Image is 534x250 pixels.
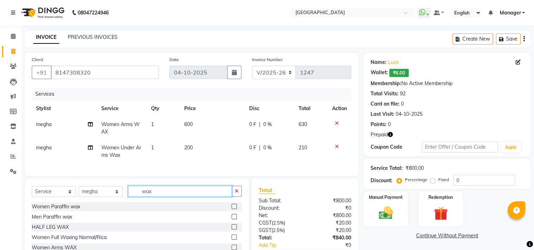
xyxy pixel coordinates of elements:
span: Total [259,186,275,194]
div: 0 [401,100,404,108]
div: Discount: [371,177,392,184]
div: Sub Total: [253,197,305,204]
a: Continue Without Payment [365,232,529,239]
div: Last Visit: [371,111,394,118]
label: Redemption [428,194,453,201]
a: Luzo [388,59,399,66]
div: ₹800.00 [406,165,424,172]
a: PREVIOUS INVOICES [68,34,118,40]
span: 2.5% [273,227,283,233]
th: Price [180,101,245,117]
div: Name: [371,59,386,66]
div: Women Paraffin wax [32,203,80,210]
div: Discount: [253,204,305,212]
div: Service Total: [371,165,403,172]
button: Create New [452,34,493,44]
div: Card on file: [371,100,400,108]
span: megha [36,144,52,151]
span: 1 [151,144,154,151]
div: Wallet: [371,69,388,77]
span: 1 [151,121,154,127]
span: 630 [299,121,307,127]
div: ₹800.00 [305,197,356,204]
span: megha [36,121,52,127]
a: INVOICE [33,31,59,44]
div: HALF LEG WAX [32,224,69,231]
label: Percentage [405,177,427,183]
span: Women Arms WAX [101,121,140,135]
span: ₹6.00 [389,69,409,77]
input: Search by Name/Mobile/Email/Code [51,66,159,79]
label: Date [169,56,179,63]
button: Save [496,34,521,44]
span: | [259,144,260,151]
span: CGST [259,220,272,226]
span: 200 [184,144,193,151]
div: Coupon Code [371,143,421,151]
div: Services [32,88,356,101]
div: 92 [400,90,406,97]
div: Points: [371,121,386,128]
img: _cash.svg [374,205,397,221]
span: 0 % [263,121,272,128]
div: ( ) [253,219,305,227]
div: ₹800.00 [305,212,356,219]
span: 0 F [249,121,256,128]
label: Manual Payment [369,194,403,201]
th: Total [294,101,328,117]
div: Men Paraffin wax [32,213,72,221]
div: ₹20.00 [305,227,356,234]
div: Women Full Waxing Normal/Rica [32,234,107,241]
th: Disc [245,101,294,117]
a: Add Tip [253,242,313,249]
div: 04-10-2025 [396,111,422,118]
label: Invoice Number [252,56,283,63]
button: Apply [501,142,521,153]
img: _gift.svg [430,205,452,222]
div: Total: [253,234,305,242]
input: Search or Scan [128,186,232,197]
span: | [259,121,260,128]
div: ( ) [253,227,305,234]
span: 2.5% [273,220,284,226]
span: 210 [299,144,307,151]
span: 600 [184,121,193,127]
span: 0 % [263,144,272,151]
span: Manager [499,9,521,17]
img: logo [18,3,66,23]
th: Stylist [32,101,97,117]
span: Women Under Arms Wax [101,144,141,158]
div: Membership: [371,80,401,87]
label: Client [32,56,43,63]
div: Total Visits: [371,90,398,97]
th: Action [328,101,351,117]
span: Prepaid [371,131,388,138]
th: Qty [147,101,180,117]
b: 08047224946 [78,3,109,23]
label: Fixed [438,177,449,183]
div: ₹20.00 [305,219,356,227]
button: +91 [32,66,52,79]
div: ₹0 [305,204,356,212]
th: Service [97,101,147,117]
div: ₹840.00 [305,234,356,242]
div: 0 [388,121,391,128]
div: No Active Membership [371,80,523,87]
span: 0 F [249,144,256,151]
span: SGST [259,227,271,233]
div: Net: [253,212,305,219]
div: ₹0 [314,242,357,249]
input: Enter Offer / Coupon Code [422,142,498,153]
